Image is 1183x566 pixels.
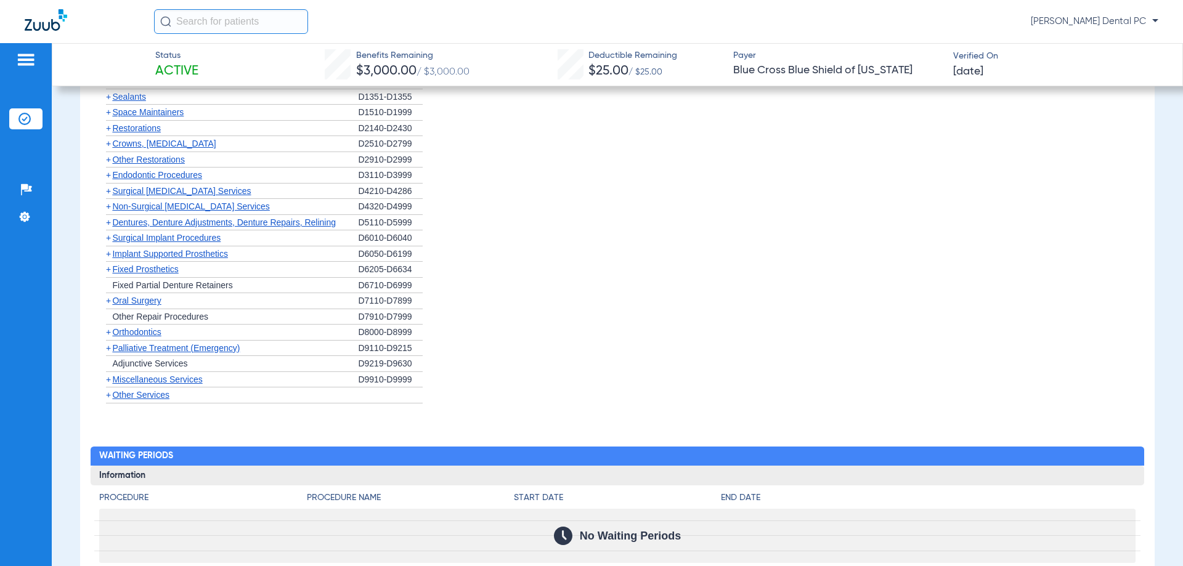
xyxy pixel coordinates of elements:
[112,358,187,368] span: Adjunctive Services
[307,491,514,504] h4: Procedure Name
[154,9,308,34] input: Search for patients
[417,67,470,77] span: / $3,000.00
[25,9,67,31] img: Zuub Logo
[112,139,216,148] span: Crowns, [MEDICAL_DATA]
[155,63,198,80] span: Active
[112,312,208,321] span: Other Repair Procedures
[106,390,111,400] span: +
[106,343,111,353] span: +
[91,447,1144,466] h2: Waiting Periods
[358,230,423,246] div: D6010-D6040
[112,249,228,259] span: Implant Supported Prosthetics
[514,491,721,509] app-breakdown-title: Start Date
[106,296,111,305] span: +
[358,168,423,184] div: D3110-D3999
[358,309,423,325] div: D7910-D7999
[106,139,111,148] span: +
[358,372,423,388] div: D9910-D9999
[91,466,1144,485] h3: Information
[106,170,111,180] span: +
[106,327,111,337] span: +
[160,16,171,27] img: Search Icon
[1121,507,1183,566] iframe: Chat Widget
[358,278,423,294] div: D6710-D6999
[112,123,161,133] span: Restorations
[358,262,423,278] div: D6205-D6634
[99,491,306,509] app-breakdown-title: Procedure
[106,374,111,384] span: +
[112,296,161,305] span: Oral Surgery
[358,293,423,309] div: D7110-D7899
[358,89,423,105] div: D1351-D1355
[356,49,470,62] span: Benefits Remaining
[106,107,111,117] span: +
[307,491,514,509] app-breakdown-title: Procedure Name
[358,215,423,231] div: D5110-D5999
[733,49,943,62] span: Payer
[588,49,677,62] span: Deductible Remaining
[106,249,111,259] span: +
[953,50,1163,63] span: Verified On
[358,136,423,152] div: D2510-D2799
[112,155,185,164] span: Other Restorations
[358,325,423,341] div: D8000-D8999
[358,105,423,121] div: D1510-D1999
[112,186,251,196] span: Surgical [MEDICAL_DATA] Services
[358,199,423,215] div: D4320-D4999
[112,170,202,180] span: Endodontic Procedures
[106,155,111,164] span: +
[112,92,145,102] span: Sealants
[112,201,269,211] span: Non-Surgical [MEDICAL_DATA] Services
[628,68,662,76] span: / $25.00
[112,107,184,117] span: Space Maintainers
[99,491,306,504] h4: Procedure
[358,246,423,262] div: D6050-D6199
[112,280,232,290] span: Fixed Partial Denture Retainers
[112,343,240,353] span: Palliative Treatment (Emergency)
[358,152,423,168] div: D2910-D2999
[588,65,628,78] span: $25.00
[112,374,202,384] span: Miscellaneous Services
[356,65,417,78] span: $3,000.00
[554,527,572,545] img: Calendar
[580,530,681,542] span: No Waiting Periods
[1031,15,1158,28] span: [PERSON_NAME] Dental PC
[112,217,336,227] span: Dentures, Denture Adjustments, Denture Repairs, Relining
[733,63,943,78] span: Blue Cross Blue Shield of [US_STATE]
[16,52,36,67] img: hamburger-icon
[358,184,423,200] div: D4210-D4286
[112,233,221,243] span: Surgical Implant Procedures
[112,264,178,274] span: Fixed Prosthetics
[721,491,1135,504] h4: End Date
[112,327,161,337] span: Orthodontics
[106,92,111,102] span: +
[112,390,169,400] span: Other Services
[155,49,198,62] span: Status
[106,186,111,196] span: +
[358,356,423,372] div: D9219-D9630
[106,217,111,227] span: +
[106,264,111,274] span: +
[106,201,111,211] span: +
[106,123,111,133] span: +
[721,491,1135,509] app-breakdown-title: End Date
[358,341,423,357] div: D9110-D9215
[514,491,721,504] h4: Start Date
[106,233,111,243] span: +
[358,121,423,137] div: D2140-D2430
[953,64,983,79] span: [DATE]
